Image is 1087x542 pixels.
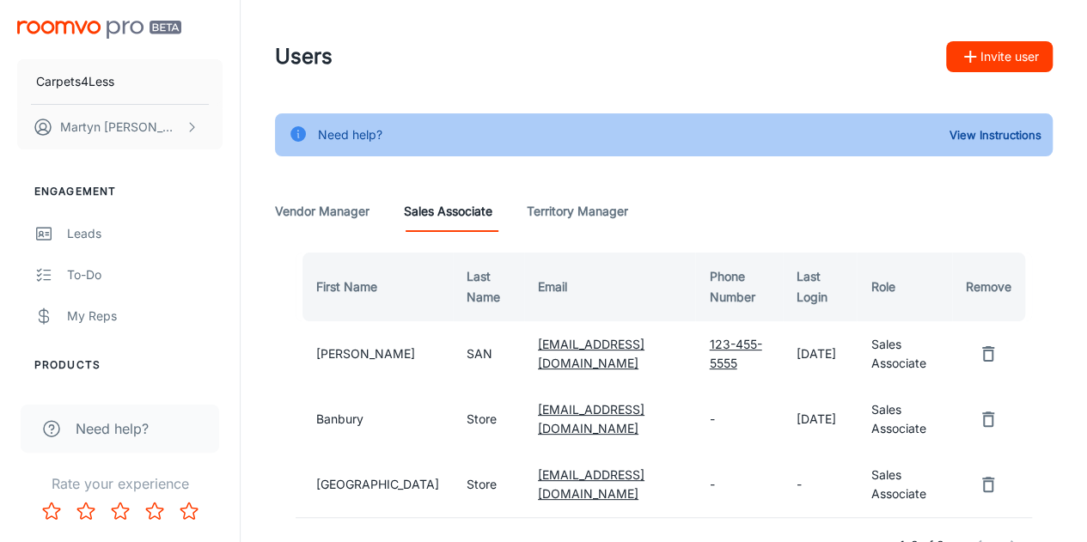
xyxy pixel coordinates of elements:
button: Rate 3 star [103,494,137,528]
th: First Name [296,253,453,321]
td: - [783,452,857,517]
a: [EMAIL_ADDRESS][DOMAIN_NAME] [538,402,644,435]
td: Banbury [296,387,453,452]
p: Martyn [PERSON_NAME] [60,118,181,137]
a: Sales Associate [404,191,492,232]
button: View Instructions [945,122,1046,148]
td: - [695,452,783,517]
button: remove user [971,467,1005,502]
button: Rate 1 star [34,494,69,528]
td: Store [453,452,524,517]
button: remove user [971,337,1005,371]
td: - [695,387,783,452]
a: 123-455-5555 [709,337,761,370]
td: [DATE] [783,321,857,387]
a: [EMAIL_ADDRESS][DOMAIN_NAME] [538,467,644,501]
button: Rate 4 star [137,494,172,528]
button: Martyn [PERSON_NAME] [17,105,223,149]
td: Sales Associate [857,321,952,387]
button: remove user [971,402,1005,436]
td: SAN [453,321,524,387]
a: Territory Manager [527,191,628,232]
p: Carpets4Less [36,72,114,91]
img: Roomvo PRO Beta [17,21,181,39]
th: Remove [952,253,1032,321]
td: [PERSON_NAME] [296,321,453,387]
td: [GEOGRAPHIC_DATA] [296,452,453,517]
td: Sales Associate [857,452,952,517]
td: Store [453,387,524,452]
th: Email [524,253,696,321]
a: Vendor Manager [275,191,369,232]
button: Invite user [946,41,1053,72]
th: Role [857,253,952,321]
p: Rate your experience [14,473,226,494]
div: Need help? [318,119,382,151]
th: Phone Number [695,253,783,321]
span: Need help? [76,418,149,439]
button: Carpets4Less [17,59,223,104]
div: Leads [67,224,223,243]
th: Last Login [783,253,857,321]
td: Sales Associate [857,387,952,452]
a: [EMAIL_ADDRESS][DOMAIN_NAME] [538,337,644,370]
h1: Users [275,41,333,72]
th: Last Name [453,253,524,321]
td: [DATE] [783,387,857,452]
div: My Reps [67,307,223,326]
div: To-do [67,265,223,284]
button: Rate 5 star [172,494,206,528]
button: Rate 2 star [69,494,103,528]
